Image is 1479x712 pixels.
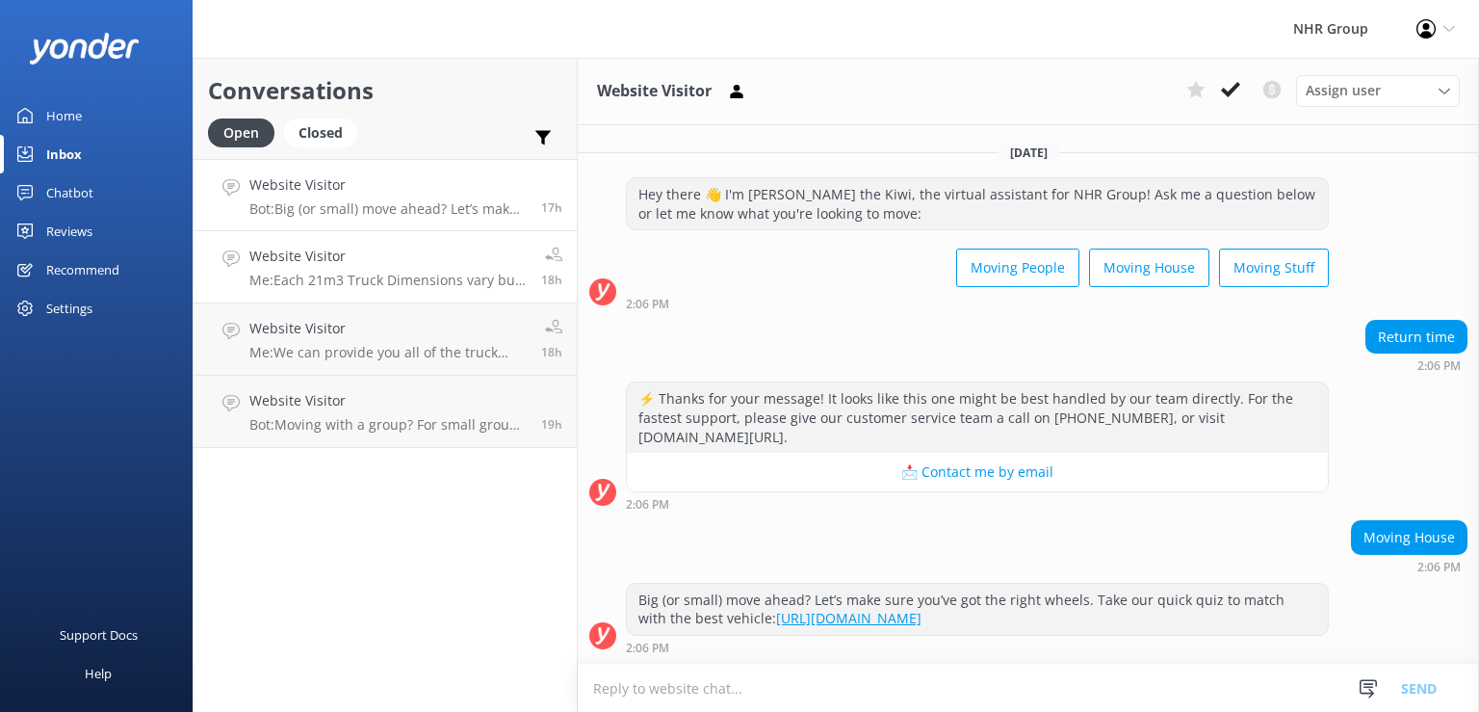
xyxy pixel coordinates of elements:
[627,382,1328,453] div: ⚡ Thanks for your message! It looks like this one might be best handled by our team directly. For...
[541,416,562,433] span: Sep 24 2025 12:18pm (UTC +12:00) Pacific/Auckland
[194,376,577,448] a: Website VisitorBot:Moving with a group? For small groups of 1–5 people, you can enquire about our...
[1417,360,1461,372] strong: 2:06 PM
[46,251,119,289] div: Recommend
[627,584,1328,635] div: Big (or small) move ahead? Let’s make sure you’ve got the right wheels. Take our quick quiz to ma...
[284,119,357,147] div: Closed
[249,416,527,434] p: Bot: Moving with a group? For small groups of 1–5 people, you can enquire about our cars and SUVs...
[208,121,284,143] a: Open
[46,212,92,251] div: Reviews
[249,200,527,218] p: Bot: Big (or small) move ahead? Let’s make sure you’ve got the right wheels. Take our quick quiz ...
[1306,80,1381,101] span: Assign user
[1219,249,1329,287] button: Moving Stuff
[46,289,92,328] div: Settings
[1365,358,1467,372] div: Sep 24 2025 02:06pm (UTC +12:00) Pacific/Auckland
[626,497,1329,511] div: Sep 24 2025 02:06pm (UTC +12:00) Pacific/Auckland
[1351,560,1467,573] div: Sep 24 2025 02:06pm (UTC +12:00) Pacific/Auckland
[1352,521,1466,554] div: Moving House
[249,246,527,267] h4: Website Visitor
[60,616,138,654] div: Support Docs
[208,72,562,109] h2: Conversations
[249,390,527,411] h4: Website Visitor
[194,303,577,376] a: Website VisitorMe:We can provide you all of the truck details that the ferry will need when you m...
[627,178,1328,229] div: Hey there 👋 I'm [PERSON_NAME] the Kiwi, the virtual assistant for NHR Group! Ask me a question be...
[1296,75,1460,106] div: Assign User
[541,199,562,216] span: Sep 24 2025 02:06pm (UTC +12:00) Pacific/Auckland
[1417,562,1461,573] strong: 2:06 PM
[249,344,527,361] p: Me: We can provide you all of the truck details that the ferry will need when you make the booking
[541,344,562,360] span: Sep 24 2025 01:12pm (UTC +12:00) Pacific/Auckland
[249,174,527,196] h4: Website Visitor
[626,499,669,511] strong: 2:06 PM
[194,231,577,303] a: Website VisitorMe:Each 21m3 Truck Dimensions vary but they are around 1980mm high in the back box...
[85,654,112,693] div: Help
[776,609,921,627] a: [URL][DOMAIN_NAME]
[46,173,93,212] div: Chatbot
[194,159,577,231] a: Website VisitorBot:Big (or small) move ahead? Let’s make sure you’ve got the right wheels. Take o...
[626,297,1329,310] div: Sep 24 2025 02:06pm (UTC +12:00) Pacific/Auckland
[956,249,1079,287] button: Moving People
[999,145,1059,161] span: [DATE]
[1366,321,1466,354] div: Return time
[29,33,140,65] img: yonder-white-logo.png
[626,641,1329,654] div: Sep 24 2025 02:06pm (UTC +12:00) Pacific/Auckland
[627,453,1328,491] button: 📩 Contact me by email
[208,119,274,147] div: Open
[541,272,562,288] span: Sep 24 2025 01:19pm (UTC +12:00) Pacific/Auckland
[284,121,367,143] a: Closed
[249,318,527,339] h4: Website Visitor
[626,299,669,310] strong: 2:06 PM
[626,643,669,654] strong: 2:06 PM
[597,79,712,104] h3: Website Visitor
[1089,249,1209,287] button: Moving House
[46,96,82,135] div: Home
[249,272,527,289] p: Me: Each 21m3 Truck Dimensions vary but they are around 1980mm high in the back box, we can advis...
[46,135,82,173] div: Inbox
